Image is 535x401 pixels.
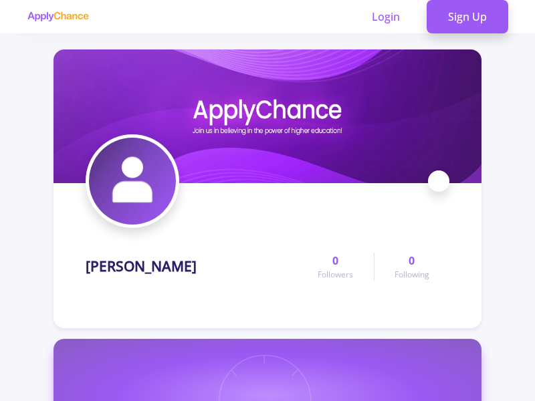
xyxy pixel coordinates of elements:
h1: [PERSON_NAME] [86,258,197,275]
img: Ali Kargozarcover image [53,49,481,183]
span: Following [395,269,429,281]
span: 0 [332,253,338,269]
span: 0 [409,253,415,269]
a: 0Following [374,253,449,281]
img: applychance logo text only [27,11,89,22]
span: Followers [318,269,353,281]
a: 0Followers [298,253,373,281]
img: Ali Kargozaravatar [89,138,176,225]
